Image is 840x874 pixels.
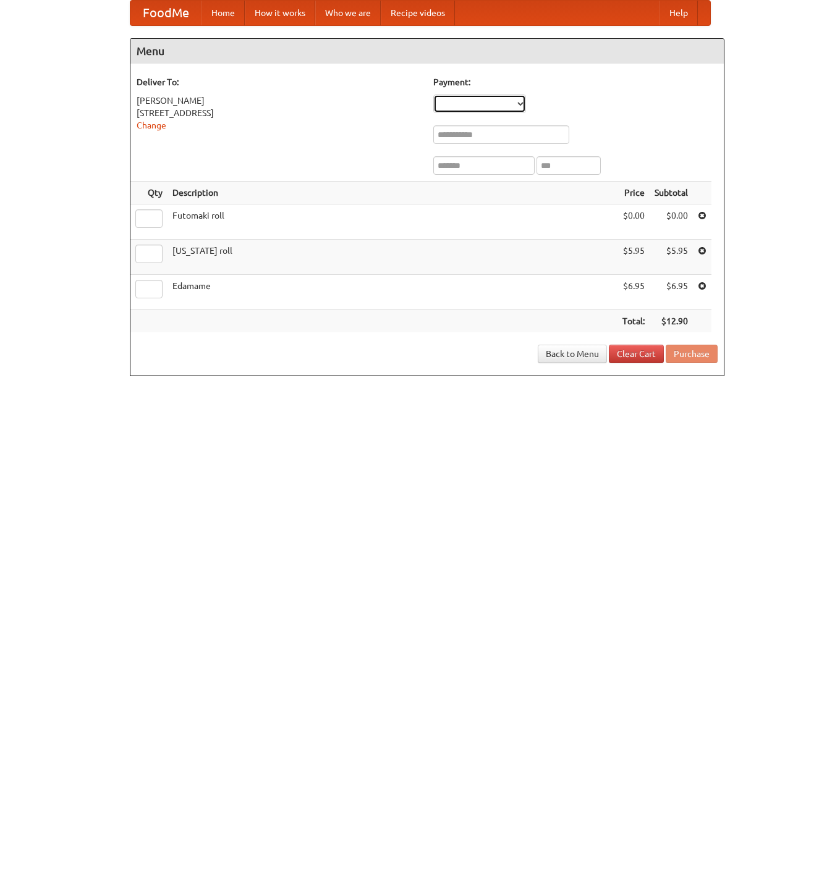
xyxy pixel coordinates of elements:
td: $6.95 [617,275,650,310]
a: Back to Menu [538,345,607,363]
td: $6.95 [650,275,693,310]
td: Futomaki roll [168,204,617,240]
td: $0.00 [617,204,650,240]
td: $0.00 [650,204,693,240]
td: $5.95 [617,240,650,275]
h5: Payment: [433,76,718,88]
th: $12.90 [650,310,693,333]
td: $5.95 [650,240,693,275]
h4: Menu [130,39,724,64]
td: [US_STATE] roll [168,240,617,275]
a: Who we are [315,1,381,25]
th: Qty [130,182,168,204]
a: Change [137,120,166,130]
td: Edamame [168,275,617,310]
th: Subtotal [650,182,693,204]
a: Help [660,1,698,25]
th: Description [168,182,617,204]
div: [STREET_ADDRESS] [137,107,421,119]
button: Purchase [666,345,718,363]
a: Home [202,1,245,25]
div: [PERSON_NAME] [137,95,421,107]
a: Clear Cart [609,345,664,363]
th: Price [617,182,650,204]
th: Total: [617,310,650,333]
a: How it works [245,1,315,25]
a: FoodMe [130,1,202,25]
a: Recipe videos [381,1,455,25]
h5: Deliver To: [137,76,421,88]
